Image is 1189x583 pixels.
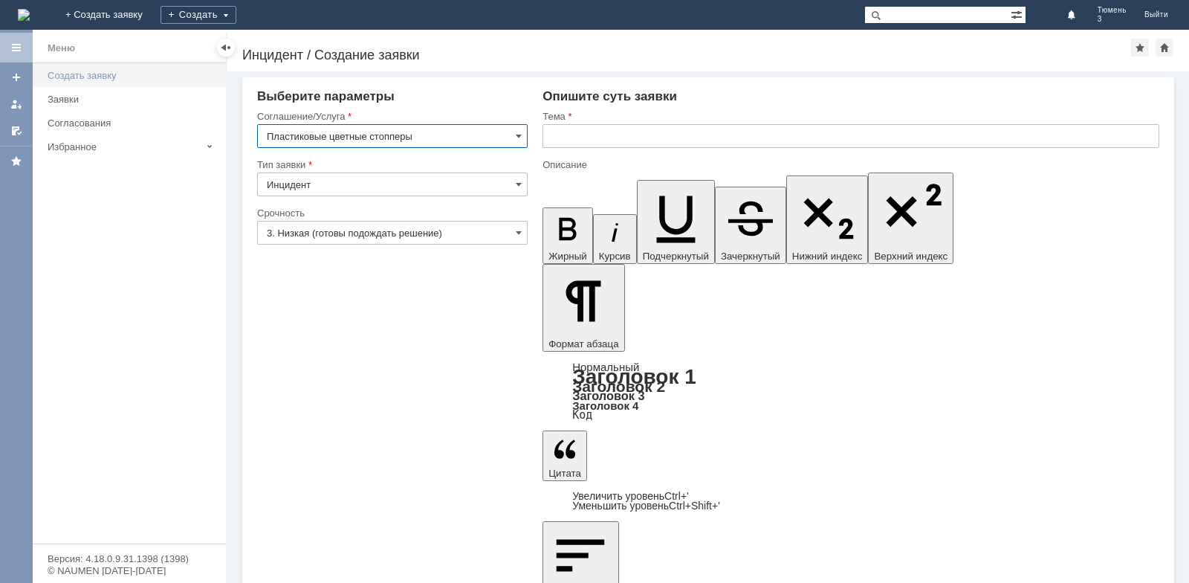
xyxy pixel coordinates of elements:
[572,490,689,502] a: Increase
[542,431,587,481] button: Цитата
[664,490,689,502] span: Ctrl+'
[161,6,236,24] div: Создать
[572,399,638,412] a: Заголовок 4
[637,180,715,264] button: Подчеркнутый
[874,251,947,262] span: Верхний индекс
[48,70,217,81] div: Создать заявку
[572,500,720,512] a: Decrease
[792,251,863,262] span: Нижний индекс
[18,9,30,21] a: Перейти на домашнюю страницу
[42,88,223,111] a: Заявки
[48,554,211,564] div: Версия: 4.18.0.9.31.1398 (1398)
[721,251,780,262] span: Зачеркнутый
[1011,7,1026,21] span: Расширенный поиск
[242,48,1131,62] div: Инцидент / Создание заявки
[48,566,211,576] div: © NAUMEN [DATE]-[DATE]
[4,119,28,143] a: Мои согласования
[1156,39,1173,57] div: Сделать домашней страницей
[257,160,525,170] div: Тип заявки
[868,173,953,264] button: Верхний индекс
[542,492,1159,511] div: Цитата
[548,251,587,262] span: Жирный
[217,39,235,57] div: Скрыть меню
[542,362,1159,420] div: Формат абзаца
[548,468,581,479] span: Цитата
[599,251,631,262] span: Курсив
[4,65,28,89] a: Создать заявку
[542,264,624,352] button: Формат абзаца
[1098,6,1127,15] span: Тюмень
[643,251,709,262] span: Подчеркнутый
[42,64,223,87] a: Создать заявку
[48,94,217,105] div: Заявки
[669,500,720,512] span: Ctrl+Shift+'
[257,89,395,103] span: Выберите параметры
[257,208,525,218] div: Срочность
[542,207,593,264] button: Жирный
[715,187,786,264] button: Зачеркнутый
[48,39,75,57] div: Меню
[548,338,618,350] span: Формат абзаца
[1098,15,1127,24] span: 3
[593,214,637,264] button: Курсив
[1131,39,1149,57] div: Добавить в избранное
[572,378,665,395] a: Заголовок 2
[42,112,223,135] a: Согласования
[542,160,1156,170] div: Описание
[257,112,525,121] div: Соглашение/Услуга
[572,365,696,388] a: Заголовок 1
[572,389,644,402] a: Заголовок 3
[572,361,639,373] a: Нормальный
[48,141,201,152] div: Избранное
[542,112,1156,121] div: Тема
[18,9,30,21] img: logo
[786,175,869,264] button: Нижний индекс
[542,89,677,103] span: Опишите суть заявки
[4,92,28,116] a: Мои заявки
[48,117,217,129] div: Согласования
[572,408,592,422] a: Код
